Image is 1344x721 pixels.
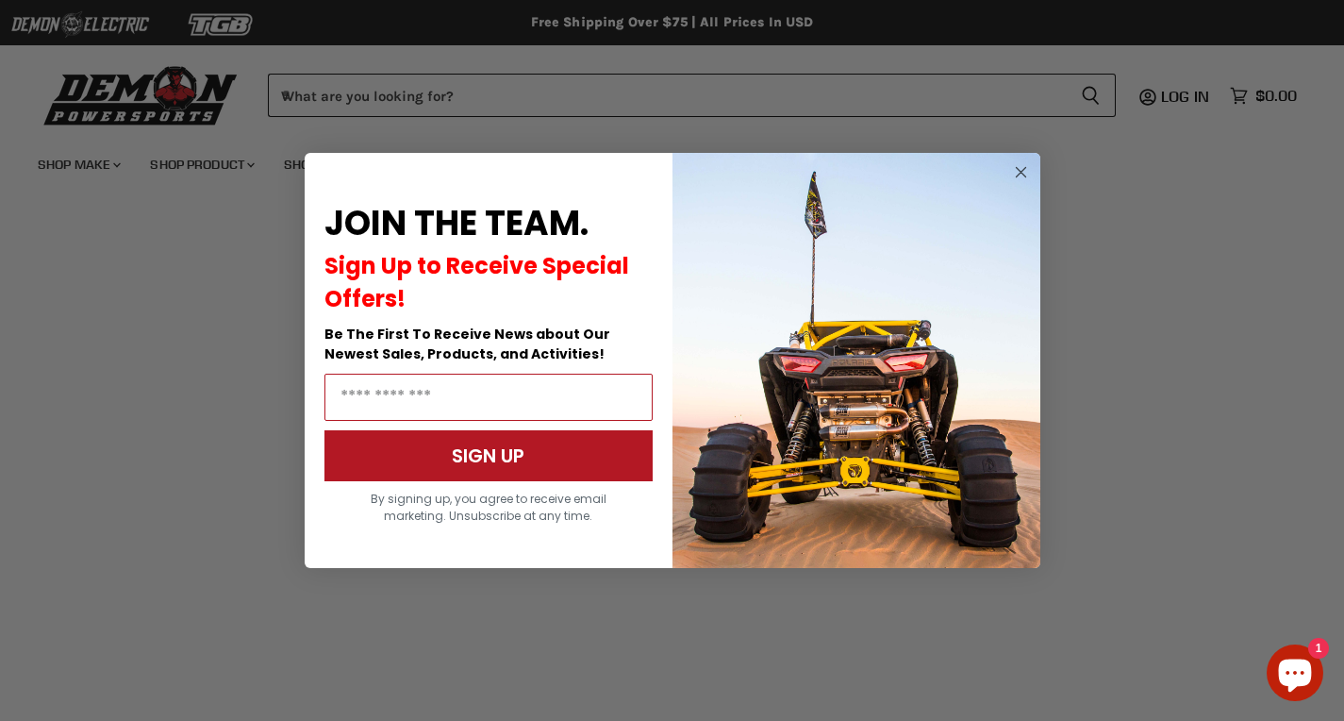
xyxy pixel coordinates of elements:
[324,325,610,363] span: Be The First To Receive News about Our Newest Sales, Products, and Activities!
[1261,645,1329,706] inbox-online-store-chat: Shopify online store chat
[324,374,653,421] input: Email Address
[672,153,1040,568] img: a9095488-b6e7-41ba-879d-588abfab540b.jpeg
[324,250,629,314] span: Sign Up to Receive Special Offers!
[324,430,653,481] button: SIGN UP
[1009,160,1033,184] button: Close dialog
[371,491,606,524] span: By signing up, you agree to receive email marketing. Unsubscribe at any time.
[324,199,589,247] span: JOIN THE TEAM.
